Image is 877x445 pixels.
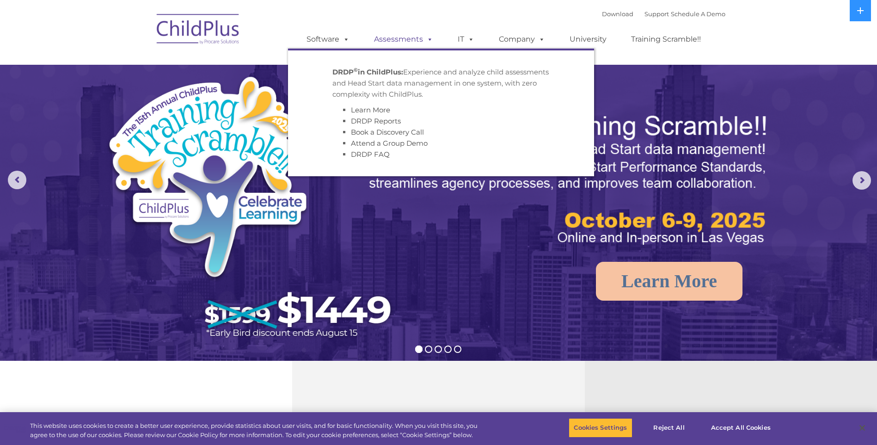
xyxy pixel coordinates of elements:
button: Accept All Cookies [706,418,776,438]
a: Support [644,10,669,18]
a: Book a Discovery Call [351,128,424,136]
a: IT [448,30,484,49]
a: DRDP Reports [351,117,401,125]
button: Reject All [640,418,698,438]
a: Learn More [351,105,390,114]
p: Experience and analyze child assessments and Head Start data management in one system, with zero ... [332,67,550,100]
a: Download [602,10,633,18]
a: Assessments [365,30,442,49]
div: This website uses cookies to create a better user experience, provide statistics about user visit... [30,421,482,439]
a: Schedule A Demo [671,10,725,18]
span: Last name [129,61,157,68]
strong: DRDP in ChildPlus: [332,68,403,76]
a: Software [297,30,359,49]
a: Training Scramble!! [622,30,710,49]
span: Phone number [129,99,168,106]
img: ChildPlus by Procare Solutions [152,7,245,54]
a: Attend a Group Demo [351,139,428,148]
a: Company [490,30,554,49]
a: University [560,30,616,49]
sup: © [354,67,358,73]
a: DRDP FAQ [351,150,390,159]
button: Cookies Settings [569,418,632,438]
font: | [602,10,725,18]
a: Learn More [596,262,742,301]
button: Close [852,418,872,438]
